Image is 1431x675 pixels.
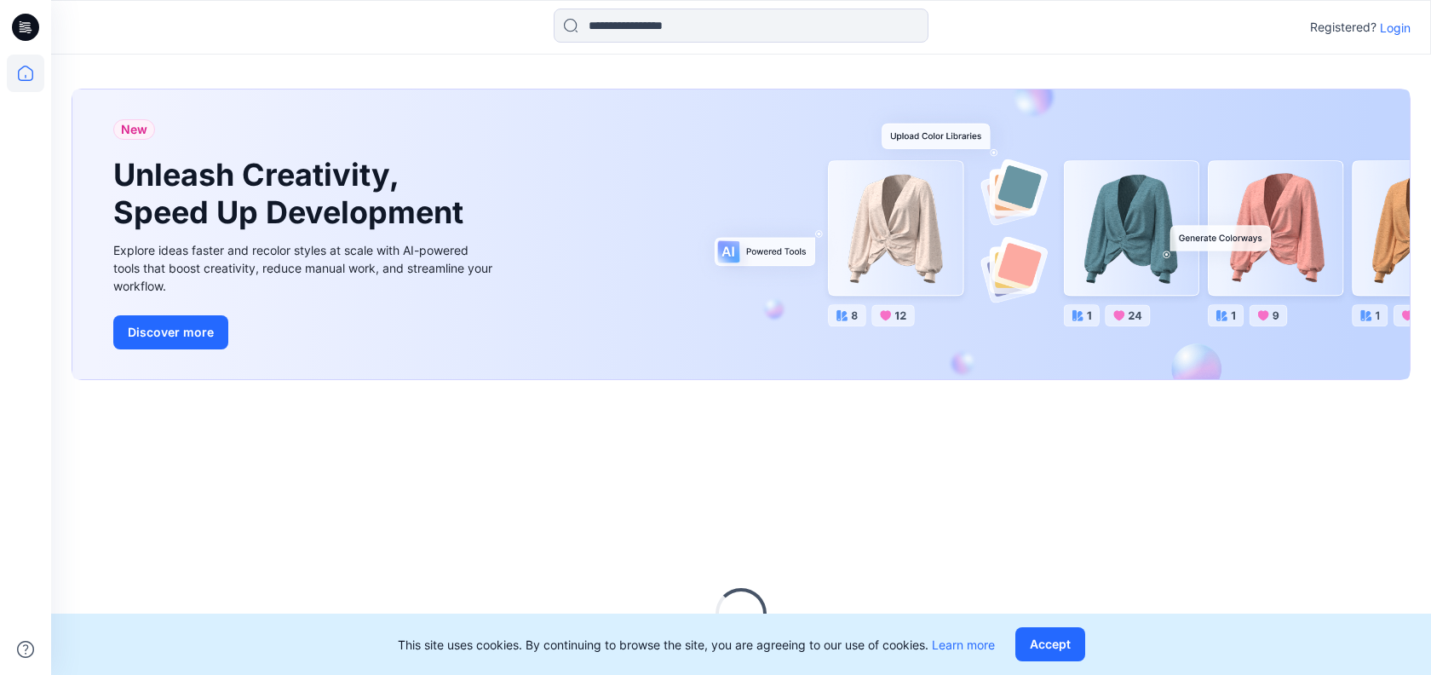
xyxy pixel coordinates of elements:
h1: Unleash Creativity, Speed Up Development [113,157,471,230]
a: Learn more [932,637,995,652]
p: This site uses cookies. By continuing to browse the site, you are agreeing to our use of cookies. [398,636,995,654]
button: Accept [1015,627,1085,661]
span: New [121,119,147,140]
a: Discover more [113,315,497,349]
p: Registered? [1310,17,1376,37]
div: Explore ideas faster and recolor styles at scale with AI-powered tools that boost creativity, red... [113,241,497,295]
button: Discover more [113,315,228,349]
p: Login [1380,19,1411,37]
